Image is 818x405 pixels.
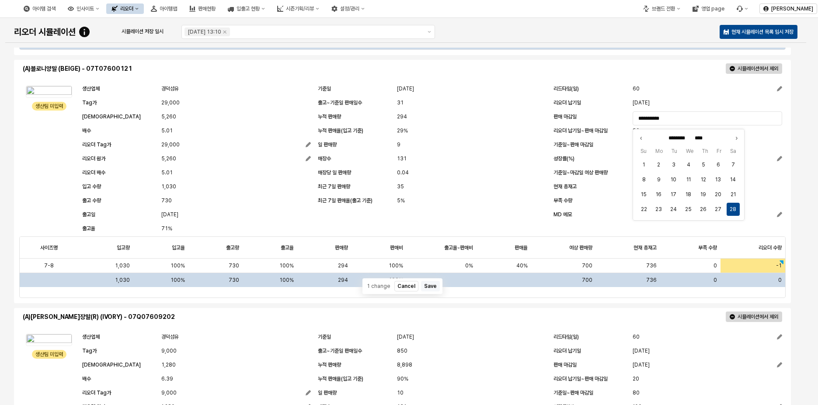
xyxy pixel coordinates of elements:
[117,244,130,251] span: 입고량
[713,149,726,154] span: Fr
[318,114,341,120] span: 누적 판매량
[160,6,177,12] div: 아이템맵
[120,6,133,12] div: 리오더
[82,156,105,162] span: 리오더 원가
[146,3,182,14] button: 아이템맵
[582,277,592,283] span: 700
[318,128,363,134] span: 누적 판매율(입고 기준)
[633,360,782,370] button: [DATE]
[82,348,97,354] span: Tag가
[397,182,404,191] span: 35
[335,244,348,251] span: 판매량
[633,374,639,383] span: 20
[35,350,63,359] div: 생산팀 미입력
[318,197,372,204] span: 최근 7일 판매율(출고 기준)
[633,332,640,341] span: 60
[161,84,179,93] span: 경덕섬유
[397,360,412,369] span: 8,898
[652,6,675,12] div: 브랜드 전환
[651,149,667,154] span: Mo
[286,6,314,12] div: 시즌기획/리뷰
[652,203,665,216] button: 2026-02-23
[553,390,593,396] span: 기준일~판매 마감일
[397,374,408,383] span: 90%
[23,312,399,322] p: (A)[PERSON_NAME]장말(R) (IVORY) - 07Q07609202
[318,334,331,340] span: 기준일
[272,3,324,14] div: 시즌기획/리뷰
[161,139,311,150] button: 29,000
[32,6,56,12] div: 아이템 검색
[161,332,179,341] span: 경덕섬유
[397,126,408,135] span: 29%
[18,3,61,14] div: 아이템 검색
[726,63,782,74] button: 시뮬레이션에서 제외
[652,188,665,201] button: 2026-02-16
[198,6,216,12] div: 판매현황
[633,346,650,355] span: [DATE]
[515,244,528,251] span: 판매율
[326,3,370,14] button: 설정/관리
[397,196,405,205] span: 5%
[727,203,740,216] button: 2026-02-28
[759,244,782,251] span: 리오더 수량
[637,134,645,142] button: Previous month
[122,28,164,35] span: 시뮬레이션 저장 일시
[424,25,435,38] button: 제안 사항 표시
[682,158,695,171] button: 2026-02-04
[727,188,740,201] button: 2026-02-21
[223,30,226,34] div: Remove 2025-10-13 13:10
[697,149,712,154] span: Th
[682,149,697,154] span: We
[421,281,440,291] button: Save
[727,173,740,186] button: 2026-02-14
[667,173,680,186] button: 2026-02-10
[318,376,363,382] span: 누적 판매율(입고 기준)
[161,140,180,149] span: 29,000
[397,346,407,355] span: 850
[318,183,350,190] span: 최근 7일 판매량
[720,25,797,39] button: 현재 시뮬레이션 목록 임시 저장
[161,153,311,164] button: 5,260
[697,188,710,201] button: 2026-02-19
[682,188,695,201] button: 2026-02-18
[318,362,341,368] span: 누적 판매량
[161,346,177,355] span: 9,000
[698,244,717,251] span: 부족 수량
[279,277,294,283] span: 100%
[553,211,572,218] span: MD 메모
[553,128,608,134] span: 리오더 납기일~판매 마감일
[687,3,730,14] button: 영업 page
[646,262,657,269] span: 736
[667,203,680,216] button: 2026-02-24
[712,203,725,216] button: 2026-02-27
[697,203,710,216] button: 2026-02-26
[776,262,782,269] span: -1
[465,262,473,269] span: 0%
[633,126,640,135] span: 80
[553,114,577,120] span: 판매 마감일
[634,244,657,251] span: 현재 총재고
[338,262,348,269] span: 294
[682,173,695,186] button: 2026-02-11
[161,210,178,219] span: [DATE]
[318,100,362,106] span: 출고~기준일 판매일수
[161,388,311,398] button: 9,000
[638,3,686,14] div: 브랜드 전환
[516,262,528,269] span: 40%
[637,173,651,186] button: 2026-02-08
[172,244,185,251] span: 입고율
[82,197,101,204] span: 출고 수량
[365,282,392,291] span: 1 change
[82,334,100,340] span: 생산업체
[318,348,362,354] span: 출고~기준일 판매일수
[171,262,185,269] span: 100%
[714,262,717,269] span: 0
[726,312,782,322] button: 시뮬레이션에서 제외
[82,86,100,92] span: 생산업체
[553,183,577,190] span: 현재 총재고
[82,390,111,396] span: 리오더 Tag가
[318,86,331,92] span: 기준일
[731,28,794,35] p: 현재 시뮬레이션 목록 임시 저장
